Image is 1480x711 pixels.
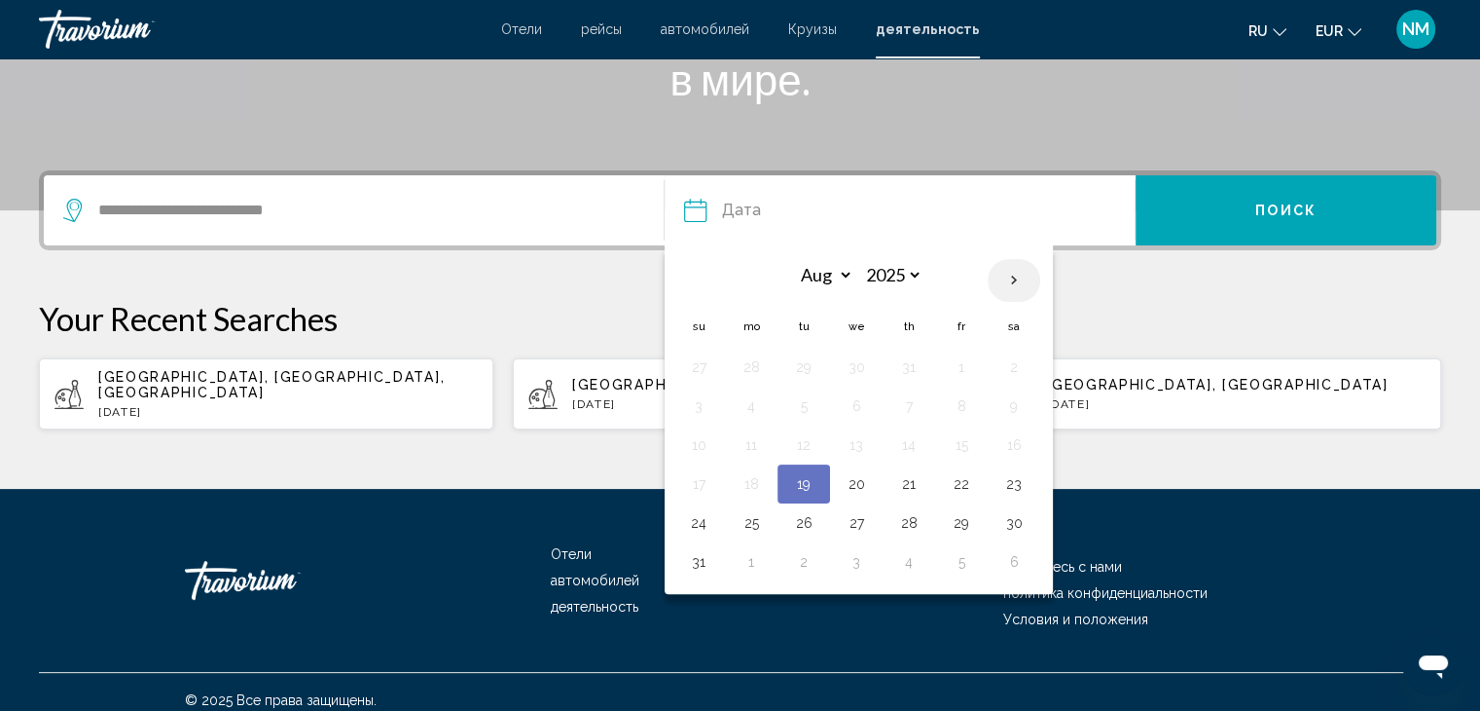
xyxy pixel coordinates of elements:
[841,548,872,576] button: Day 3
[841,431,872,459] button: Day 13
[736,548,767,576] button: Day 1
[893,354,924,381] button: Day 31
[581,21,622,37] a: рейсы
[998,548,1029,576] button: Day 6
[1248,17,1286,45] button: Change language
[946,393,977,420] button: Day 8
[788,393,819,420] button: Day 5
[893,470,924,498] button: Day 21
[946,431,977,459] button: Day 15
[788,548,819,576] button: Day 2
[841,509,872,537] button: Day 27
[551,599,638,615] a: деятельность
[946,470,977,498] button: Day 22
[736,470,767,498] button: Day 18
[39,299,1441,338] p: Your Recent Searches
[1402,633,1464,695] iframe: Кнопка для запуску вікна повідомлень
[513,357,967,430] button: [GEOGRAPHIC_DATA], [GEOGRAPHIC_DATA][DATE]
[946,548,977,576] button: Day 5
[893,548,924,576] button: Day 4
[736,354,767,381] button: Day 28
[893,431,924,459] button: Day 14
[683,431,714,459] button: Day 10
[572,397,952,411] p: [DATE]
[683,470,714,498] button: Day 17
[572,377,914,393] span: [GEOGRAPHIC_DATA], [GEOGRAPHIC_DATA]
[788,21,837,37] a: Круизы
[683,509,714,537] button: Day 24
[788,509,819,537] button: Day 26
[683,354,714,381] button: Day 27
[893,509,924,537] button: Day 28
[1248,23,1268,39] span: ru
[1046,377,1388,393] span: [GEOGRAPHIC_DATA], [GEOGRAPHIC_DATA]
[788,431,819,459] button: Day 12
[1003,559,1122,575] a: Свяжитесь с нами
[44,175,1436,245] div: Search widget
[1003,612,1148,627] a: Условия и положения
[987,357,1441,430] button: [GEOGRAPHIC_DATA], [GEOGRAPHIC_DATA][DATE]
[98,369,445,400] span: [GEOGRAPHIC_DATA], [GEOGRAPHIC_DATA], [GEOGRAPHIC_DATA]
[1390,9,1441,50] button: User Menu
[1046,397,1426,411] p: [DATE]
[1255,204,1317,219] span: Поиск
[1003,585,1208,601] a: политика конфиденциальности
[1316,23,1343,39] span: EUR
[185,692,377,708] span: © 2025 Все права защищены.
[683,393,714,420] button: Day 3
[998,431,1029,459] button: Day 16
[988,258,1040,303] button: Next month
[790,258,853,292] select: Select month
[946,354,977,381] button: Day 1
[185,551,379,610] a: Travorium
[946,509,977,537] button: Day 29
[876,21,980,37] a: деятельность
[841,470,872,498] button: Day 20
[501,21,542,37] a: Отели
[841,393,872,420] button: Day 6
[661,21,749,37] a: автомобилей
[736,509,767,537] button: Day 25
[551,573,639,588] a: автомобилей
[736,431,767,459] button: Day 11
[788,470,819,498] button: Day 19
[1316,17,1361,45] button: Change currency
[998,354,1029,381] button: Day 2
[998,393,1029,420] button: Day 9
[39,357,493,430] button: [GEOGRAPHIC_DATA], [GEOGRAPHIC_DATA], [GEOGRAPHIC_DATA][DATE]
[39,10,482,49] a: Travorium
[98,405,478,419] p: [DATE]
[683,548,714,576] button: Day 31
[1136,175,1436,245] button: Поиск
[841,354,872,381] button: Day 30
[684,175,1135,245] button: Date
[859,258,922,292] select: Select year
[551,546,592,562] a: Отели
[736,393,767,420] button: Day 4
[1402,19,1429,39] span: NM
[998,470,1029,498] button: Day 23
[788,354,819,381] button: Day 29
[893,393,924,420] button: Day 7
[998,509,1029,537] button: Day 30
